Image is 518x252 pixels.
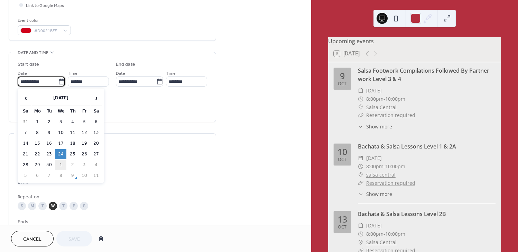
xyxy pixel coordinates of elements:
[44,138,55,148] td: 16
[55,117,66,127] td: 3
[32,106,43,116] th: Mo
[55,149,66,159] td: 24
[32,149,43,159] td: 22
[34,27,60,35] span: #D0021BFF
[116,61,135,68] div: End date
[91,117,102,127] td: 6
[366,171,396,179] a: salsa central
[358,222,363,230] div: ​
[18,202,26,210] div: S
[358,238,363,246] div: ​
[91,171,102,181] td: 11
[366,180,415,186] a: Reservation required
[44,160,55,170] td: 30
[44,128,55,138] td: 9
[18,70,27,77] span: Date
[55,138,66,148] td: 17
[32,117,43,127] td: 1
[32,128,43,138] td: 8
[32,160,43,170] td: 29
[44,106,55,116] th: Tu
[20,160,31,170] td: 28
[20,171,31,181] td: 5
[358,111,363,119] div: ​
[80,202,88,210] div: S
[18,218,206,226] div: Ends
[337,147,347,156] div: 10
[383,162,385,171] span: -
[366,222,382,230] span: [DATE]
[366,190,392,198] span: Show more
[26,2,64,9] span: Link to Google Maps
[91,138,102,148] td: 20
[55,106,66,116] th: We
[79,138,90,148] td: 19
[23,236,41,243] span: Cancel
[366,238,397,246] a: Salsa Central
[91,149,102,159] td: 27
[20,117,31,127] td: 31
[32,91,90,106] th: [DATE]
[67,160,78,170] td: 2
[366,87,382,95] span: [DATE]
[32,171,43,181] td: 6
[20,128,31,138] td: 7
[20,106,31,116] th: Su
[18,61,39,68] div: Start date
[67,138,78,148] td: 18
[18,49,48,56] span: Date and time
[79,149,90,159] td: 26
[338,82,346,86] div: Oct
[358,154,363,162] div: ​
[358,210,446,218] a: Bachata & Salsa Lessons Level 2B
[338,157,346,162] div: Oct
[358,162,363,171] div: ​
[91,91,101,105] span: ›
[38,202,47,210] div: T
[79,128,90,138] td: 12
[358,179,363,187] div: ​
[358,190,363,198] div: ​
[385,95,405,103] span: 10:00pm
[79,117,90,127] td: 5
[358,67,489,83] a: Salsa Footwork Compilations Followed By Partner work Level 3 & 4
[366,162,383,171] span: 8:00pm
[358,103,363,111] div: ​
[116,70,125,77] span: Date
[67,106,78,116] th: Th
[385,162,405,171] span: 10:00pm
[44,171,55,181] td: 7
[70,202,78,210] div: F
[340,72,345,80] div: 9
[366,123,392,130] span: Show more
[366,95,383,103] span: 8:00pm
[383,230,385,238] span: -
[385,230,405,238] span: 10:00pm
[358,190,392,198] button: ​Show more
[28,202,36,210] div: M
[59,202,67,210] div: T
[11,231,54,246] button: Cancel
[67,128,78,138] td: 11
[79,160,90,170] td: 3
[383,95,385,103] span: -
[337,215,347,224] div: 13
[55,171,66,181] td: 8
[55,128,66,138] td: 10
[79,171,90,181] td: 10
[358,87,363,95] div: ​
[358,230,363,238] div: ​
[68,70,77,77] span: Time
[366,103,397,111] a: Salsa Central
[55,160,66,170] td: 1
[328,37,501,45] div: Upcoming events
[358,95,363,103] div: ​
[366,230,383,238] span: 8:00pm
[91,106,102,116] th: Sa
[18,17,70,24] div: Event color
[79,106,90,116] th: Fr
[18,193,206,201] div: Repeat on
[338,225,346,229] div: Oct
[67,171,78,181] td: 9
[20,149,31,159] td: 21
